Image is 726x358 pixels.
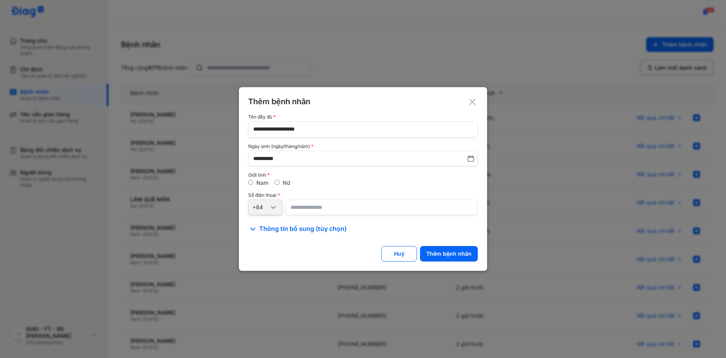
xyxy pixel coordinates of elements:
[248,114,478,120] div: Tên đầy đủ
[420,246,478,262] button: Thêm bệnh nhân
[283,179,290,186] label: Nữ
[256,179,268,186] label: Nam
[259,224,347,234] span: Thông tin bổ sung (tùy chọn)
[426,250,472,257] div: Thêm bệnh nhân
[248,172,478,178] div: Giới tính
[248,96,478,107] div: Thêm bệnh nhân
[248,144,478,149] div: Ngày sinh (ngày/tháng/năm)
[381,246,417,262] button: Huỷ
[248,193,478,198] div: Số điện thoại
[252,204,269,211] div: +84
